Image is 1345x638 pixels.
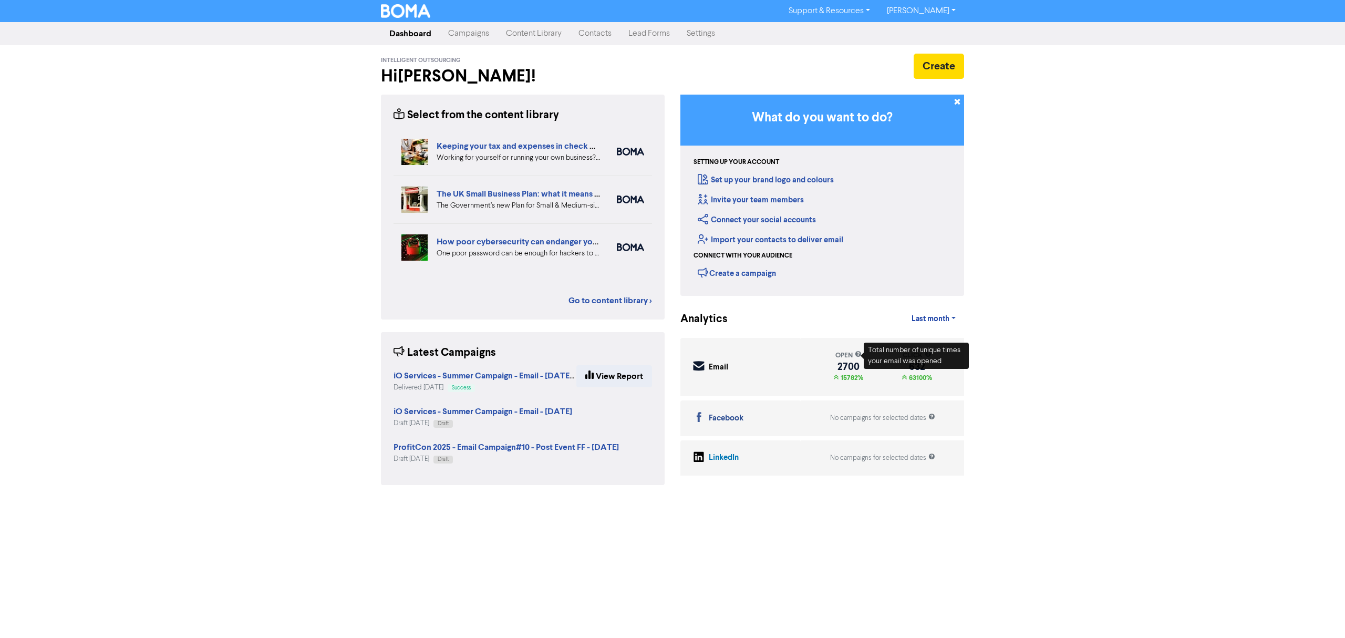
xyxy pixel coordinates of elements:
div: Total number of unique times your email was opened [864,343,969,369]
a: iO Services - Summer Campaign - Email - [DATE] (Test) [394,372,596,380]
a: Support & Resources [780,3,878,19]
a: [PERSON_NAME] [878,3,964,19]
span: Draft [438,457,449,462]
strong: iO Services - Summer Campaign - Email - [DATE] (Test) [394,371,596,381]
div: No campaigns for selected dates [830,413,935,423]
div: Facebook [709,413,743,425]
img: BOMA Logo [381,4,430,18]
div: LinkedIn [709,452,739,464]
div: Getting Started in BOMA [680,95,964,296]
div: Email [709,362,728,374]
a: Campaigns [440,23,498,44]
strong: iO Services - Summer Campaign - Email - [DATE] [394,406,572,417]
iframe: Chat Widget [1214,524,1345,638]
div: Analytics [680,311,715,327]
img: boma_accounting [617,148,644,156]
div: Create a campaign [698,265,776,281]
a: The UK Small Business Plan: what it means for your business [437,189,659,199]
a: Lead Forms [620,23,678,44]
span: Intelligent Outsourcing [381,57,461,64]
div: One poor password can be enough for hackers to destroy your business systems. We’ve shared five i... [437,248,601,259]
a: Go to content library > [568,294,652,307]
div: Delivered [DATE] [394,383,576,393]
div: Setting up your account [694,158,779,167]
div: Working for yourself or running your own business? Setup robust systems for expenses & tax requir... [437,152,601,163]
a: iO Services - Summer Campaign - Email - [DATE] [394,408,572,416]
div: No campaigns for selected dates [830,453,935,463]
button: Create [914,54,964,79]
a: Last month [903,308,964,330]
span: Last month [912,314,949,324]
a: Content Library [498,23,570,44]
a: How poor cybersecurity can endanger your small business [437,236,655,247]
a: Connect your social accounts [698,215,816,225]
span: Success [452,385,471,390]
a: Contacts [570,23,620,44]
a: Import your contacts to deliver email [698,235,843,245]
div: Connect with your audience [694,251,792,261]
div: open [833,351,863,361]
span: 63100% [907,374,932,382]
span: 15782% [839,374,863,382]
img: boma [617,195,644,203]
img: boma [617,243,644,251]
h3: What do you want to do? [696,110,948,126]
strong: ProfitCon 2025 - Email Campaign#10 - Post Event FF - [DATE] [394,442,619,452]
a: Dashboard [381,23,440,44]
h2: Hi [PERSON_NAME] ! [381,66,665,86]
span: Draft [438,421,449,426]
div: Latest Campaigns [394,345,496,361]
div: 2700 [833,363,863,371]
a: Set up your brand logo and colours [698,175,834,185]
a: Invite your team members [698,195,804,205]
div: Draft [DATE] [394,418,572,428]
a: ProfitCon 2025 - Email Campaign#10 - Post Event FF - [DATE] [394,444,619,452]
a: Settings [678,23,723,44]
a: Keeping your tax and expenses in check when you are self-employed [437,141,697,151]
div: The Government’s new Plan for Small & Medium-sized Businesses (SMBs) offers a number of new oppor... [437,200,601,211]
div: Draft [DATE] [394,454,619,464]
div: Select from the content library [394,107,559,124]
a: View Report [576,365,652,387]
